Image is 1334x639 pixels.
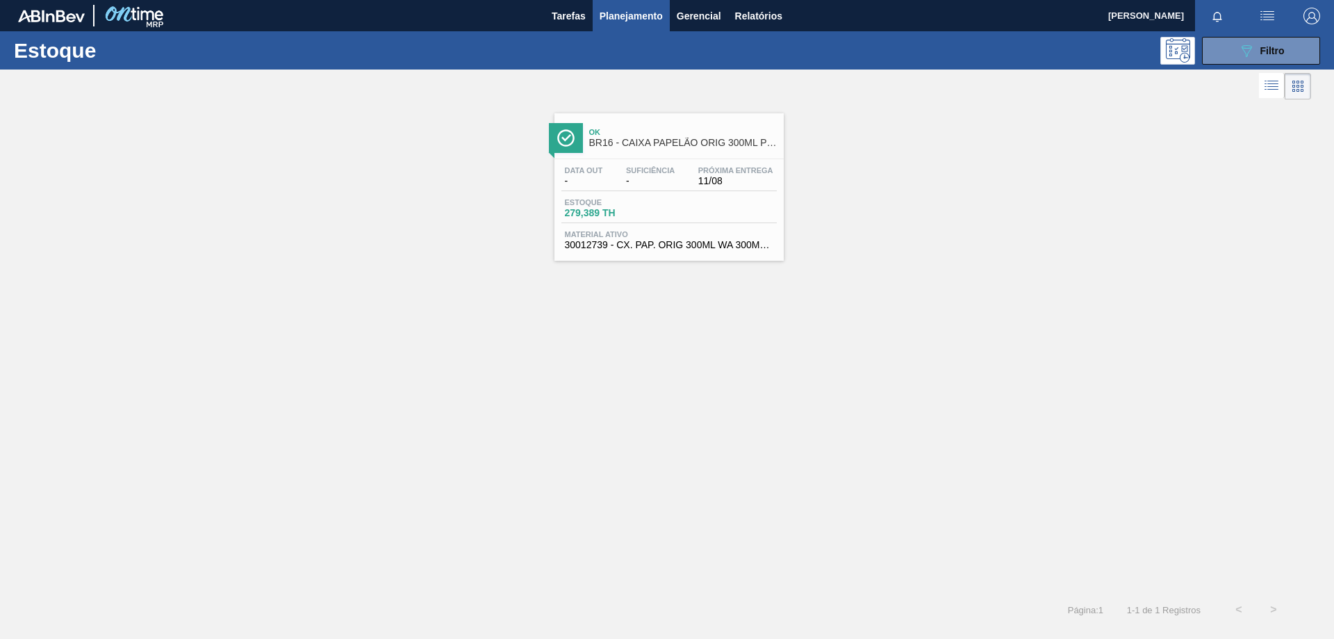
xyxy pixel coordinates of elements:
[565,208,662,218] span: 279,389 TH
[1068,605,1103,615] span: Página : 1
[14,42,222,58] h1: Estoque
[1124,605,1201,615] span: 1 - 1 de 1 Registros
[1195,6,1240,26] button: Notificações
[1259,73,1285,99] div: Visão em Lista
[565,166,603,175] span: Data out
[1259,8,1276,24] img: userActions
[1285,73,1311,99] div: Visão em Cards
[1221,592,1256,627] button: <
[557,129,575,147] img: Ícone
[18,10,85,22] img: TNhmsLtSVTkK8tSr43FrP2fwEKptu5GPRR3wAAAABJRU5ErkJggg==
[698,166,773,175] span: Próxima Entrega
[600,8,663,24] span: Planejamento
[589,138,777,148] span: BR16 - CAIXA PAPELÃO ORIG 300ML PROPRIETÁRIA
[1256,592,1291,627] button: >
[626,166,675,175] span: Suficiência
[626,176,675,186] span: -
[565,230,773,238] span: Material ativo
[552,8,586,24] span: Tarefas
[698,176,773,186] span: 11/08
[677,8,721,24] span: Gerencial
[1303,8,1320,24] img: Logout
[1160,37,1195,65] div: Pogramando: nenhum usuário selecionado
[1260,45,1285,56] span: Filtro
[1202,37,1320,65] button: Filtro
[735,8,782,24] span: Relatórios
[544,103,791,261] a: ÍconeOkBR16 - CAIXA PAPELÃO ORIG 300ML PROPRIETÁRIAData out-Suficiência-Próxima Entrega11/08Estoq...
[565,240,773,250] span: 30012739 - CX. PAP. ORIG 300ML WA 300ML PROP 429
[565,198,662,207] span: Estoque
[565,176,603,186] span: -
[589,128,777,136] span: Ok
